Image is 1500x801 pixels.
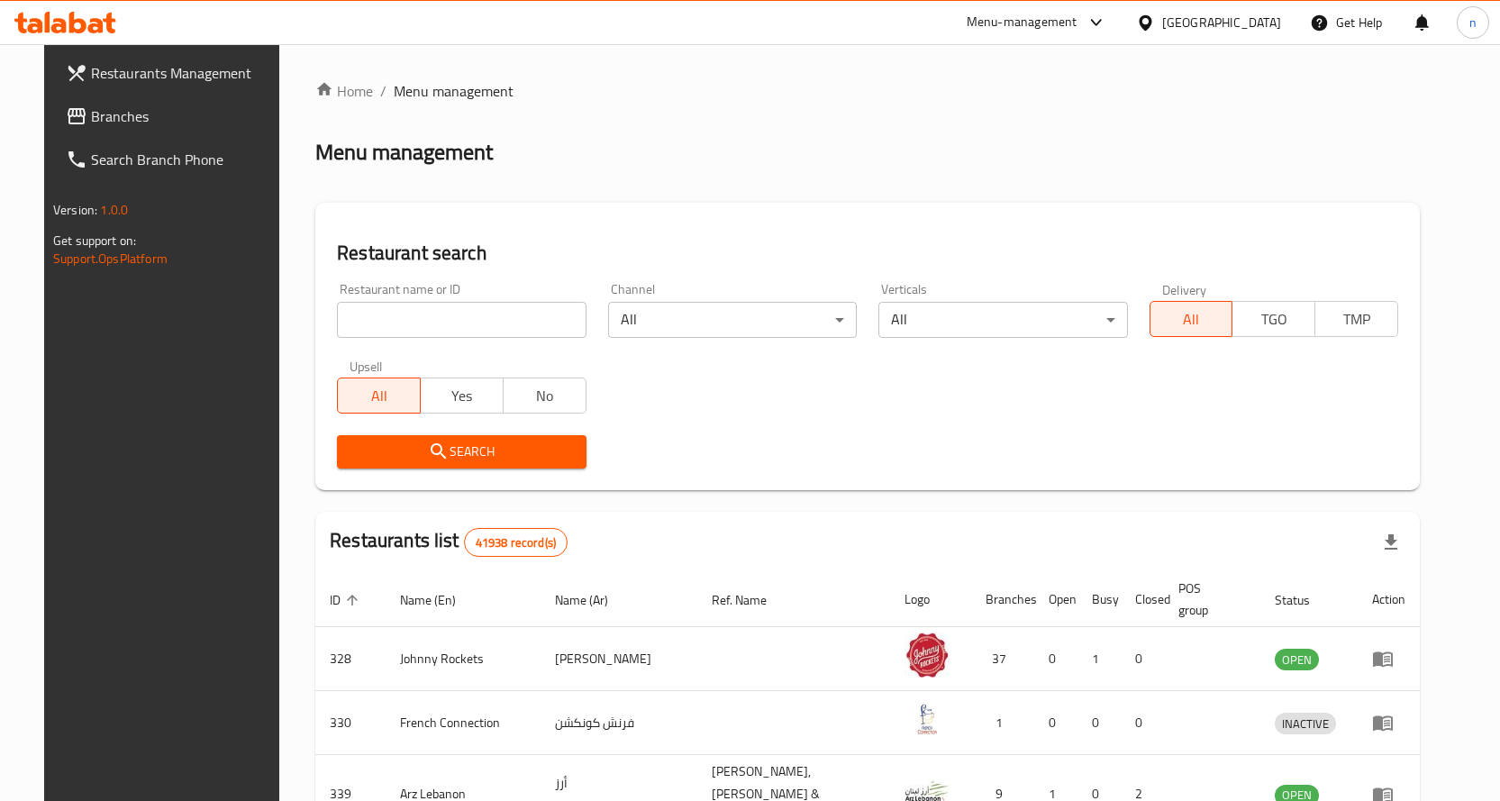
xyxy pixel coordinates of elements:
[1358,572,1420,627] th: Action
[91,62,280,84] span: Restaurants Management
[337,240,1398,267] h2: Restaurant search
[428,383,496,409] span: Yes
[1275,713,1336,734] div: INACTIVE
[394,80,514,102] span: Menu management
[464,528,568,557] div: Total records count
[400,589,479,611] span: Name (En)
[345,383,414,409] span: All
[337,435,586,469] button: Search
[330,527,568,557] h2: Restaurants list
[971,691,1034,755] td: 1
[555,589,632,611] span: Name (Ar)
[905,696,950,742] img: French Connection
[315,80,373,102] a: Home
[1275,714,1336,734] span: INACTIVE
[1150,301,1233,337] button: All
[1323,306,1391,332] span: TMP
[380,80,386,102] li: /
[971,572,1034,627] th: Branches
[1034,691,1077,755] td: 0
[1275,649,1319,670] div: OPEN
[1232,301,1315,337] button: TGO
[1121,627,1164,691] td: 0
[967,12,1077,33] div: Menu-management
[905,633,950,678] img: Johnny Rockets
[386,627,541,691] td: Johnny Rockets
[315,138,493,167] h2: Menu management
[1369,521,1413,564] div: Export file
[608,302,857,338] div: All
[1275,589,1333,611] span: Status
[1314,301,1398,337] button: TMP
[337,302,586,338] input: Search for restaurant name or ID..
[890,572,971,627] th: Logo
[1162,283,1207,296] label: Delivery
[51,51,295,95] a: Restaurants Management
[465,534,567,551] span: 41938 record(s)
[386,691,541,755] td: French Connection
[350,360,383,372] label: Upsell
[1372,712,1405,733] div: Menu
[337,378,421,414] button: All
[878,302,1127,338] div: All
[971,627,1034,691] td: 37
[1077,691,1121,755] td: 0
[1178,578,1239,621] span: POS group
[351,441,571,463] span: Search
[51,95,295,138] a: Branches
[1162,13,1281,32] div: [GEOGRAPHIC_DATA]
[712,589,790,611] span: Ref. Name
[315,691,386,755] td: 330
[53,247,168,270] a: Support.OpsPlatform
[1121,691,1164,755] td: 0
[315,627,386,691] td: 328
[1240,306,1308,332] span: TGO
[1372,648,1405,669] div: Menu
[1034,572,1077,627] th: Open
[53,229,136,252] span: Get support on:
[53,198,97,222] span: Version:
[503,378,586,414] button: No
[1077,627,1121,691] td: 1
[420,378,504,414] button: Yes
[541,627,697,691] td: [PERSON_NAME]
[511,383,579,409] span: No
[1469,13,1477,32] span: n
[1158,306,1226,332] span: All
[51,138,295,181] a: Search Branch Phone
[1077,572,1121,627] th: Busy
[91,149,280,170] span: Search Branch Phone
[541,691,697,755] td: فرنش كونكشن
[1034,627,1077,691] td: 0
[91,105,280,127] span: Branches
[100,198,128,222] span: 1.0.0
[330,589,364,611] span: ID
[1275,650,1319,670] span: OPEN
[1121,572,1164,627] th: Closed
[315,80,1420,102] nav: breadcrumb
